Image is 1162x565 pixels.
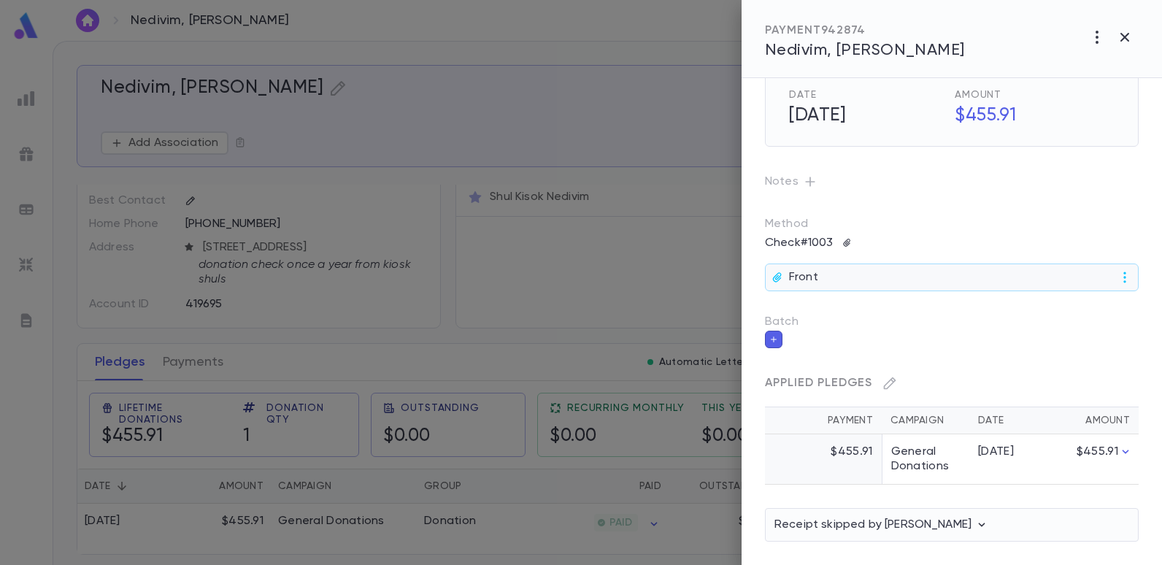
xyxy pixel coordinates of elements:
div: PAYMENT 942874 [765,23,965,38]
p: Batch [765,315,1139,329]
td: $455.91 [1042,434,1139,485]
div: Front [765,264,1139,291]
th: Amount [1042,407,1139,434]
td: $455.91 [765,434,882,485]
h5: $455.91 [946,101,1115,131]
span: Amount [955,89,1115,101]
p: Method [765,217,838,231]
span: Applied Pledges [765,377,872,389]
td: General Donations [882,434,969,485]
h5: [DATE] [780,101,949,131]
p: Receipt skipped by [PERSON_NAME] [774,518,989,532]
th: Campaign [882,407,969,434]
span: Nedivim, [PERSON_NAME] [765,42,965,58]
div: [DATE] [978,445,1034,459]
span: Date [789,89,949,101]
p: Check #1003 [756,231,842,255]
th: Date [969,407,1042,434]
th: Payment [765,407,882,434]
p: Notes [765,170,1139,193]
